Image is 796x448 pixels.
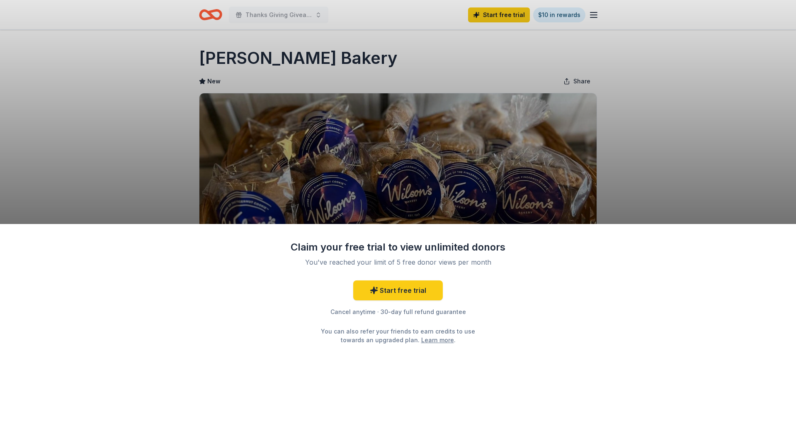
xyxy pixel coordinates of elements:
div: You've reached your limit of 5 free donor views per month [300,257,496,267]
a: Start free trial [353,280,443,300]
a: Learn more [421,336,454,344]
div: Claim your free trial to view unlimited donors [290,241,506,254]
div: Cancel anytime · 30-day full refund guarantee [290,307,506,317]
div: You can also refer your friends to earn credits to use towards an upgraded plan. . [313,327,483,344]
